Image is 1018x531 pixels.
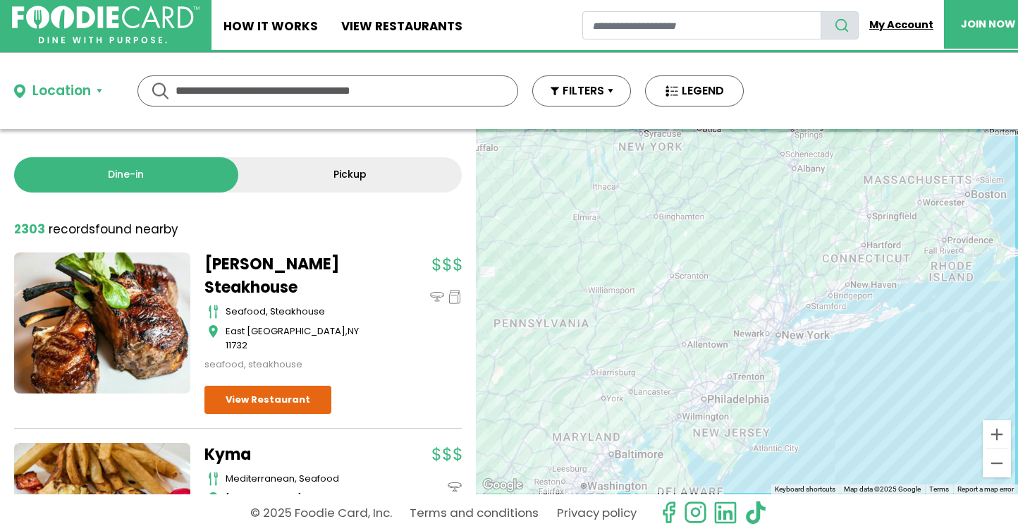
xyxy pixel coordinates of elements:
[14,221,178,239] div: found nearby
[226,324,345,338] span: East [GEOGRAPHIC_DATA]
[12,6,200,44] img: FoodieCard; Eat, Drink, Save, Donate
[821,11,859,39] button: search
[844,485,921,493] span: Map data ©2025 Google
[208,305,219,319] img: cutlery_icon.svg
[448,480,462,494] img: dinein_icon.svg
[957,485,1014,493] a: Report a map error
[226,305,381,319] div: seafood, steakhouse
[775,484,835,494] button: Keyboard shortcuts
[430,290,444,304] img: dinein_icon.svg
[226,472,381,486] div: mediterranean, seafood
[448,290,462,304] img: pickup_icon.svg
[929,485,949,493] a: Terms
[532,75,631,106] button: FILTERS
[983,420,1011,448] button: Zoom in
[226,492,381,506] div: ,
[204,443,381,466] a: Kyma
[208,324,219,338] img: map_icon.svg
[32,81,91,102] div: Location
[14,157,238,193] a: Dine-in
[208,472,219,486] img: cutlery_icon.svg
[250,501,392,525] p: © 2025 Foodie Card, Inc.
[226,338,247,352] span: 11732
[226,492,302,505] span: [PERSON_NAME]
[208,492,219,506] img: map_icon.svg
[645,75,744,106] button: LEGEND
[204,252,381,299] a: [PERSON_NAME] Steakhouse
[479,476,526,494] img: Google
[204,386,331,414] a: View Restaurant
[582,11,821,39] input: restaurant search
[859,11,943,39] a: My Account
[14,221,45,238] strong: 2303
[983,449,1011,477] button: Zoom out
[479,476,526,494] a: Open this area in Google Maps (opens a new window)
[204,358,381,372] div: seafood, steakhouse
[226,324,381,352] div: ,
[348,324,359,338] span: NY
[14,81,102,102] button: Location
[410,501,539,525] a: Terms and conditions
[744,501,768,525] img: tiktok.svg
[304,492,315,505] span: NY
[49,221,95,238] span: records
[713,501,737,525] img: linkedin.svg
[557,501,637,525] a: Privacy policy
[238,157,462,193] a: Pickup
[317,492,339,505] span: 11576
[657,501,681,525] svg: check us out on facebook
